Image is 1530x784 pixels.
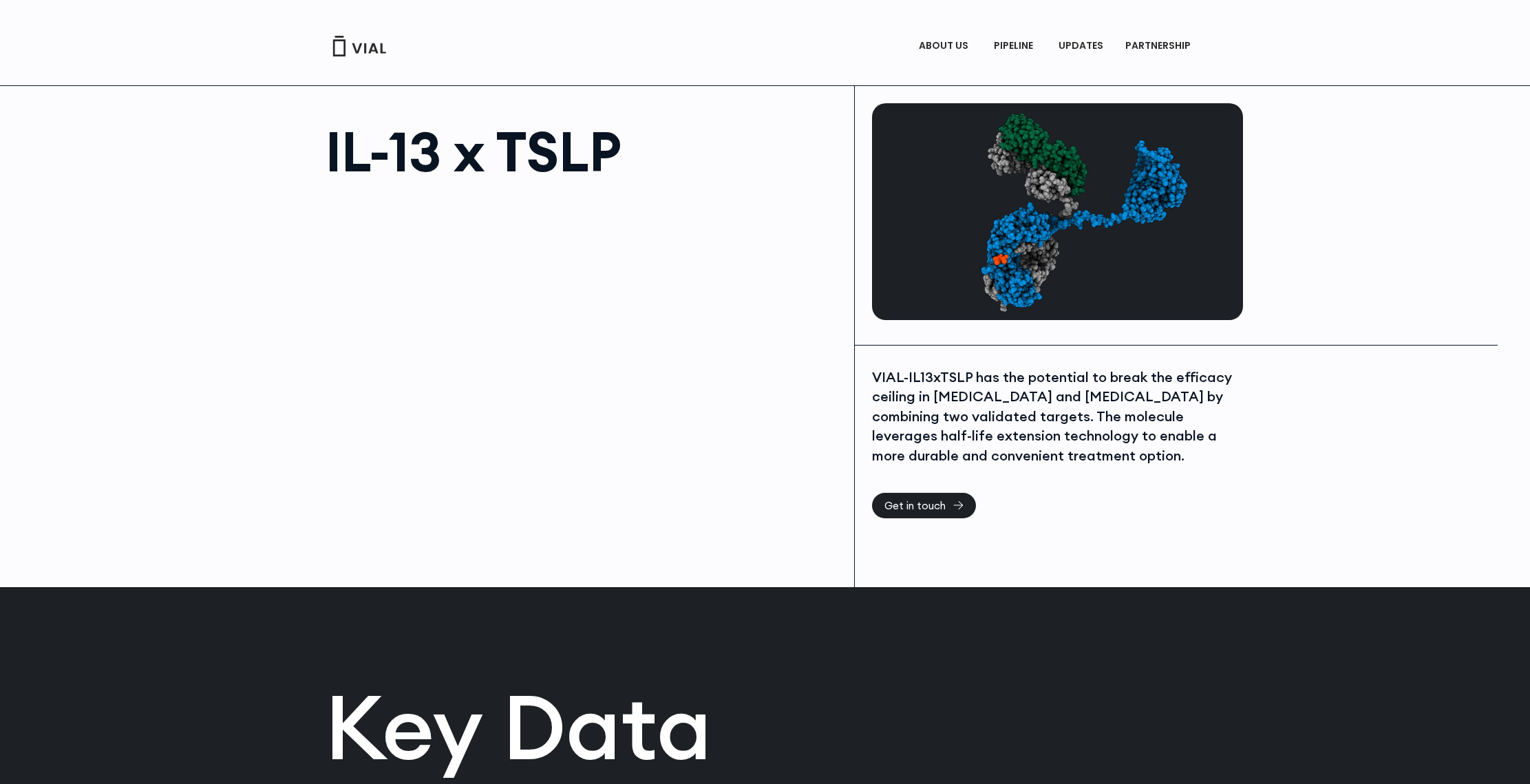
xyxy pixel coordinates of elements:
h2: Key Data [325,682,1206,772]
h1: IL-13 x TSLP [326,124,841,179]
a: Get in touch [872,493,976,518]
a: PIPELINEMenu Toggle [983,34,1047,58]
a: PARTNERSHIPMenu Toggle [1114,34,1205,58]
span: Get in touch [884,500,946,511]
div: VIAL-IL13xTSLP has the potential to break the efficacy ceiling in [MEDICAL_DATA] and [MEDICAL_DAT... [872,368,1240,466]
a: ABOUT USMenu Toggle [908,34,982,58]
img: Vial Logo [332,36,387,56]
a: UPDATES [1048,34,1114,58]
